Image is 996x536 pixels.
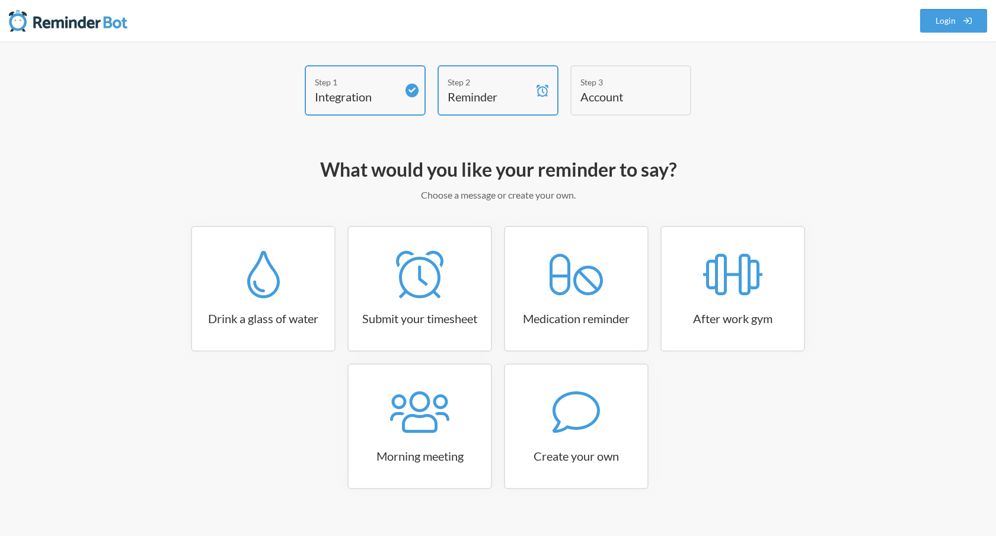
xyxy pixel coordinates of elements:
[580,76,663,88] div: Step 3
[315,88,398,105] h4: Integration
[9,9,127,33] img: Reminder Bot
[580,88,663,105] h4: Account
[505,310,647,327] h3: Medication reminder
[662,310,804,327] h3: After work gym
[448,88,531,105] h4: Reminder
[154,188,842,202] p: Choose a message or create your own.
[315,76,398,88] div: Step 1
[349,448,491,464] h3: Morning meeting
[448,76,531,88] div: Step 2
[349,310,491,327] h3: Submit your timesheet
[505,448,647,464] h3: Create your own
[920,9,988,33] a: Login
[192,310,334,327] h3: Drink a glass of water
[154,157,842,182] h2: What would you like your reminder to say?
